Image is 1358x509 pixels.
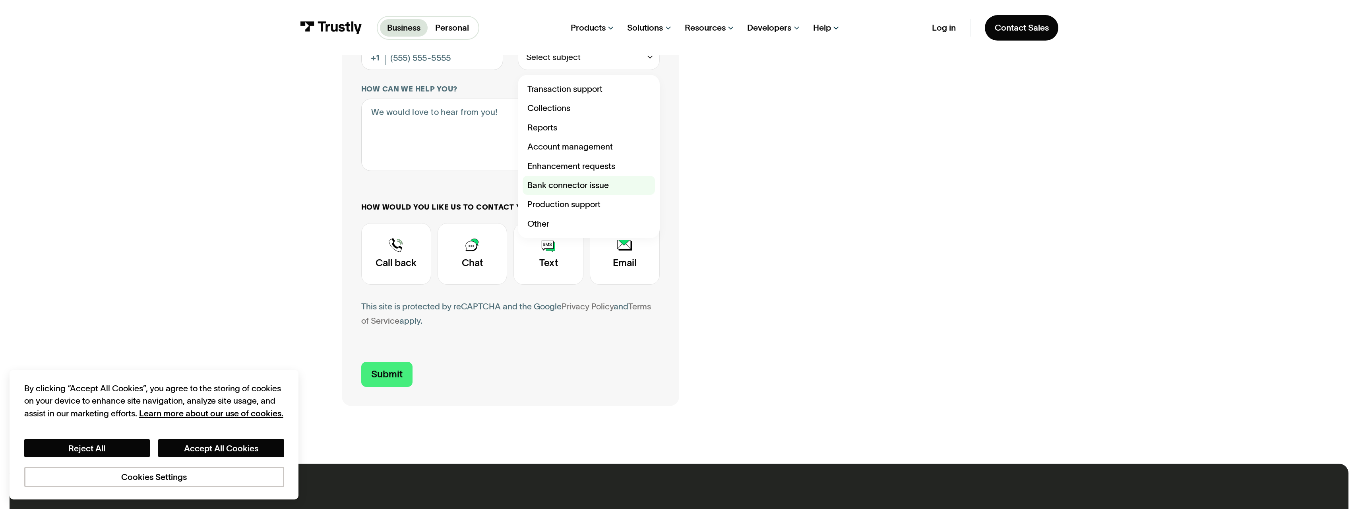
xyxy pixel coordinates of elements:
button: Reject All [24,439,150,457]
div: By clicking “Accept All Cookies”, you agree to the storing of cookies on your device to enhance s... [24,382,284,420]
a: Log in [932,22,956,33]
div: Developers [747,22,791,33]
input: Submit [361,362,413,387]
p: Business [387,21,420,34]
span: Production support [527,197,601,212]
a: Business [380,19,428,37]
p: Personal [435,21,469,34]
input: (555) 555-5555 [361,46,504,70]
span: Transaction support [527,82,602,96]
label: How would you like us to contact you? [361,202,660,212]
span: Collections [527,101,570,115]
button: Accept All Cookies [158,439,284,457]
span: Enhancement requests [527,159,615,173]
nav: Select subject [518,70,660,239]
span: Reports [527,120,557,135]
span: Other [527,217,549,231]
div: Products [571,22,606,33]
div: Contact Sales [995,22,1049,33]
div: Select subject [518,46,660,70]
div: Cookie banner [10,370,298,499]
div: Help [813,22,831,33]
a: Personal [428,19,476,37]
a: Terms of Service [361,302,651,325]
a: Contact Sales [985,15,1058,41]
div: Privacy [24,382,284,488]
a: Privacy Policy [562,302,614,311]
label: How can we help you? [361,84,660,94]
div: This site is protected by reCAPTCHA and the Google and apply. [361,299,660,328]
button: Cookies Settings [24,467,284,487]
div: Select subject [526,50,581,64]
div: Solutions [627,22,663,33]
span: Bank connector issue [527,178,609,192]
div: Resources [685,22,726,33]
span: Account management [527,140,613,154]
a: More information about your privacy, opens in a new tab [139,409,283,418]
img: Trustly Logo [300,21,362,34]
